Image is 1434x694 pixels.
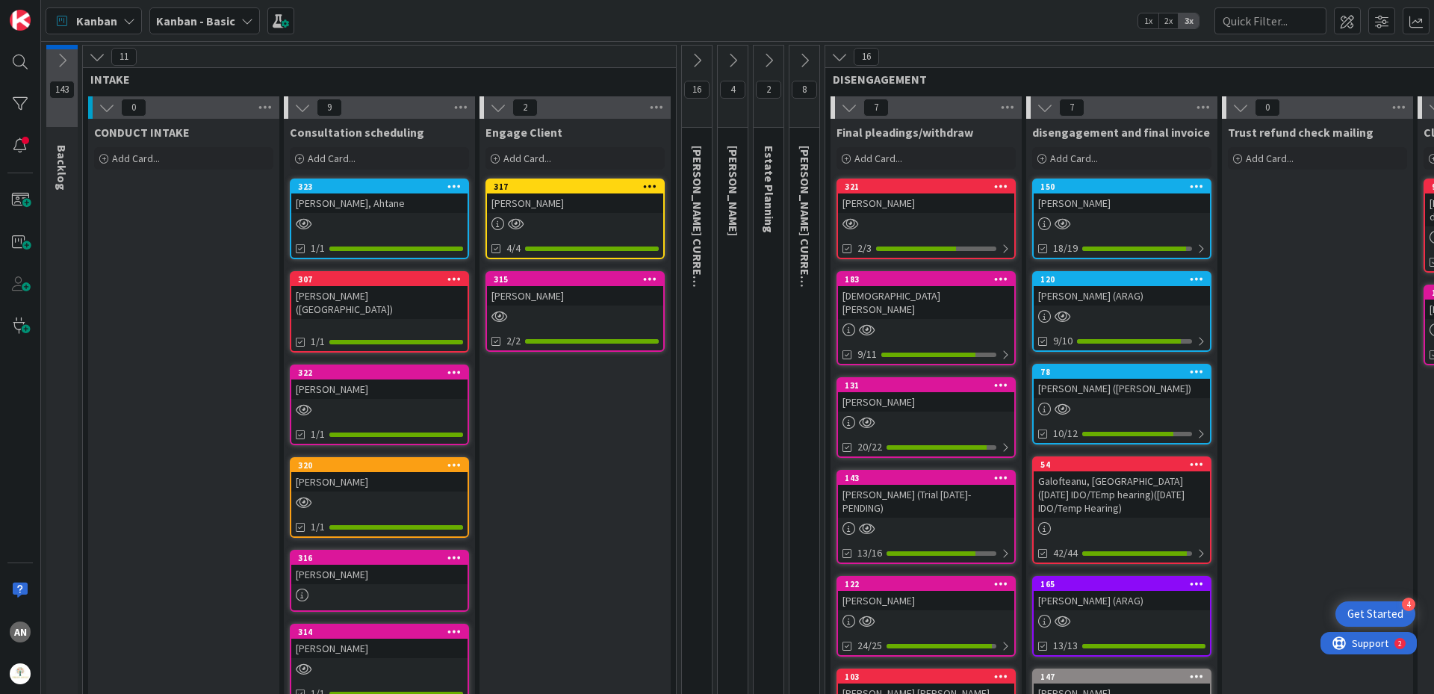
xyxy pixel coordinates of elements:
div: 322 [298,368,468,378]
div: 78 [1040,367,1210,377]
span: 1/1 [311,519,325,535]
span: 7 [863,99,889,117]
div: 120 [1034,273,1210,286]
input: Quick Filter... [1214,7,1326,34]
span: 4/4 [506,241,521,256]
div: 147 [1040,672,1210,682]
div: [PERSON_NAME] [838,193,1014,213]
span: 2 [512,99,538,117]
div: 147 [1034,670,1210,684]
div: 143[PERSON_NAME] (Trial [DATE]-PENDING) [838,471,1014,518]
span: disengagement and final invoice [1032,125,1210,140]
span: 2/2 [506,333,521,349]
span: 9 [317,99,342,117]
span: INTAKE [90,72,657,87]
div: 103 [845,672,1014,682]
div: [PERSON_NAME], Ahtane [291,193,468,213]
div: 103 [838,670,1014,684]
div: [PERSON_NAME] [291,472,468,492]
div: 54 [1034,458,1210,471]
div: 78 [1034,365,1210,379]
span: 0 [121,99,146,117]
span: Backlog [55,145,69,190]
span: 16 [854,48,879,66]
div: 317[PERSON_NAME] [487,180,663,213]
div: Get Started [1347,607,1403,622]
div: 122[PERSON_NAME] [838,577,1014,610]
div: [PERSON_NAME] (Trial [DATE]-PENDING) [838,485,1014,518]
span: Add Card... [854,152,902,165]
span: 8 [792,81,817,99]
span: CONDUCT INTAKE [94,125,190,140]
div: [PERSON_NAME] ([PERSON_NAME]) [1034,379,1210,398]
div: [PERSON_NAME] [1034,193,1210,213]
div: 323 [298,182,468,192]
div: 316 [291,551,468,565]
span: 7 [1059,99,1084,117]
span: Consultation scheduling [290,125,424,140]
span: Add Card... [503,152,551,165]
div: 54 [1040,459,1210,470]
div: 131[PERSON_NAME] [838,379,1014,412]
span: KRISTI PROBATE [726,146,741,236]
div: 321[PERSON_NAME] [838,180,1014,213]
div: 150[PERSON_NAME] [1034,180,1210,213]
div: Galofteanu, [GEOGRAPHIC_DATA] ([DATE] IDO/TEmp hearing)([DATE] IDO/Temp Hearing) [1034,471,1210,518]
div: 320 [291,459,468,472]
span: 0 [1255,99,1280,117]
span: 13/13 [1053,638,1078,654]
div: 323[PERSON_NAME], Ahtane [291,180,468,213]
div: 150 [1034,180,1210,193]
div: 322[PERSON_NAME] [291,366,468,399]
div: [PERSON_NAME] (ARAG) [1034,591,1210,610]
div: 183[DEMOGRAPHIC_DATA][PERSON_NAME] [838,273,1014,319]
div: 314 [298,627,468,637]
span: 2x [1158,13,1179,28]
div: 183 [838,273,1014,286]
div: [PERSON_NAME] [487,193,663,213]
span: VICTOR CURRENT CLIENTS [798,146,813,340]
span: 2 [756,81,781,99]
span: Add Card... [308,152,356,165]
span: 42/44 [1053,545,1078,561]
div: Open Get Started checklist, remaining modules: 4 [1335,601,1415,627]
div: 4 [1402,598,1415,611]
b: Kanban - Basic [156,13,235,28]
span: 1/1 [311,241,325,256]
div: 54Galofteanu, [GEOGRAPHIC_DATA] ([DATE] IDO/TEmp hearing)([DATE] IDO/Temp Hearing) [1034,458,1210,518]
span: Final pleadings/withdraw [836,125,973,140]
div: 307[PERSON_NAME] ([GEOGRAPHIC_DATA]) [291,273,468,319]
div: 131 [845,380,1014,391]
div: 165 [1040,579,1210,589]
span: 1/1 [311,334,325,350]
span: Trust refund check mailing [1228,125,1374,140]
div: 120 [1040,274,1210,285]
div: 323 [291,180,468,193]
div: 314[PERSON_NAME] [291,625,468,658]
div: [DEMOGRAPHIC_DATA][PERSON_NAME] [838,286,1014,319]
span: Add Card... [1050,152,1098,165]
div: 315[PERSON_NAME] [487,273,663,306]
span: Kanban [76,12,117,30]
span: 10/12 [1053,426,1078,442]
span: KRISTI CURRENT CLIENTS [690,146,705,340]
img: Visit kanbanzone.com [10,10,31,31]
span: 24/25 [857,638,882,654]
div: 150 [1040,182,1210,192]
div: 143 [838,471,1014,485]
span: 13/16 [857,545,882,561]
div: 316 [298,553,468,563]
span: 3x [1179,13,1199,28]
span: Add Card... [1246,152,1294,165]
div: [PERSON_NAME] [291,639,468,658]
div: 321 [838,180,1014,193]
div: 320[PERSON_NAME] [291,459,468,492]
div: 314 [291,625,468,639]
img: avatar [10,663,31,684]
span: 1/1 [311,427,325,442]
div: 322 [291,366,468,379]
span: 11 [111,48,137,66]
span: 2/3 [857,241,872,256]
div: 131 [838,379,1014,392]
div: 307 [291,273,468,286]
